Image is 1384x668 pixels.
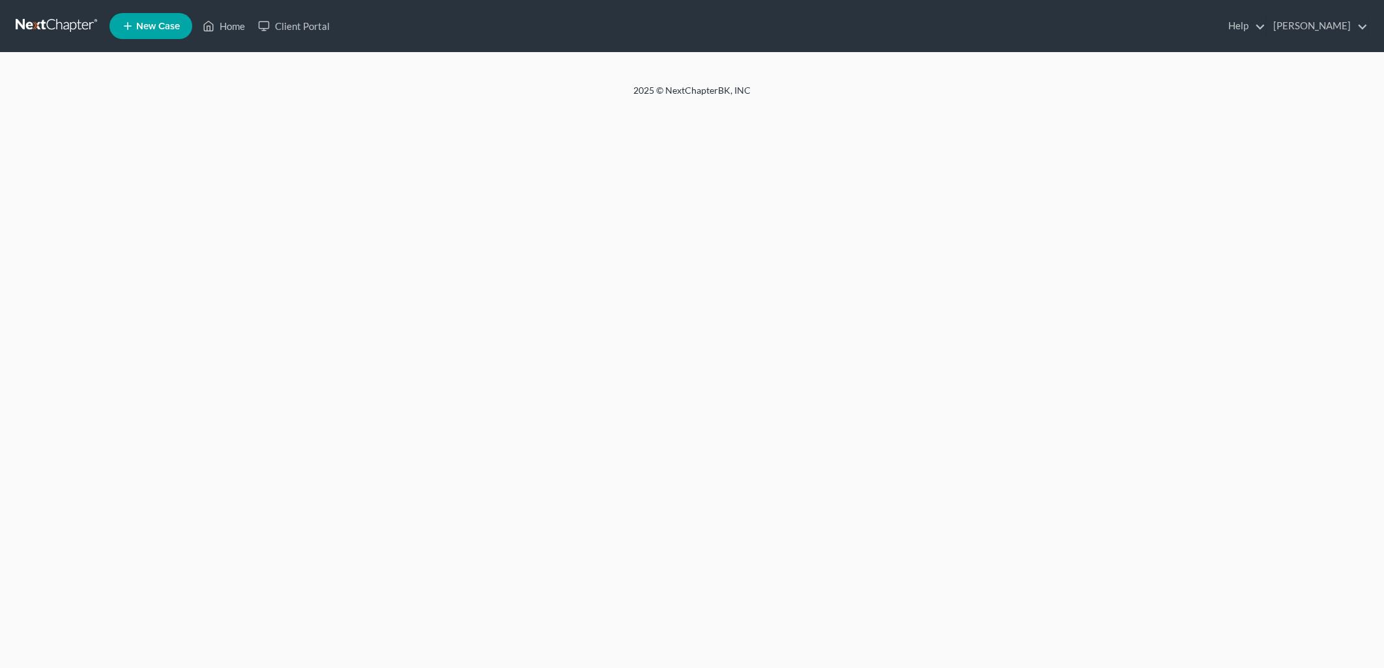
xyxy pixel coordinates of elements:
[321,84,1063,107] div: 2025 © NextChapterBK, INC
[252,14,336,38] a: Client Portal
[1222,14,1265,38] a: Help
[1267,14,1368,38] a: [PERSON_NAME]
[196,14,252,38] a: Home
[109,13,192,39] new-legal-case-button: New Case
